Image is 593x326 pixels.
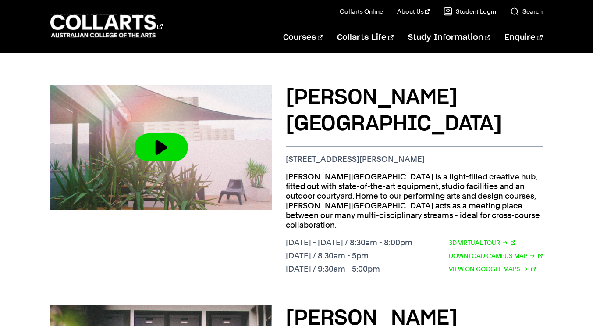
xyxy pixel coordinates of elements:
h3: [PERSON_NAME][GEOGRAPHIC_DATA] [286,85,543,137]
a: Student Login [444,7,496,16]
p: [DATE] / 9:30am - 5:00pm [286,264,412,274]
a: 3D Virtual Tour [449,238,515,247]
p: [DATE] / 8.30am - 5pm [286,251,412,261]
div: Go to homepage [50,14,163,39]
a: Collarts Online [340,7,383,16]
a: Enquire [504,23,543,52]
a: Study Information [408,23,490,52]
a: View on Google Maps [449,264,536,274]
p: [STREET_ADDRESS][PERSON_NAME] [286,154,543,164]
p: [DATE] - [DATE] / 8:30am - 8:00pm [286,238,412,247]
a: About Us [397,7,430,16]
img: Video thumbnail [50,85,272,209]
a: Collarts Life [337,23,394,52]
a: Search [510,7,543,16]
p: [PERSON_NAME][GEOGRAPHIC_DATA] is a light-filled creative hub, fitted out with state-of-the-art e... [286,172,543,230]
a: Courses [283,23,323,52]
a: Download Campus Map [449,251,543,261]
